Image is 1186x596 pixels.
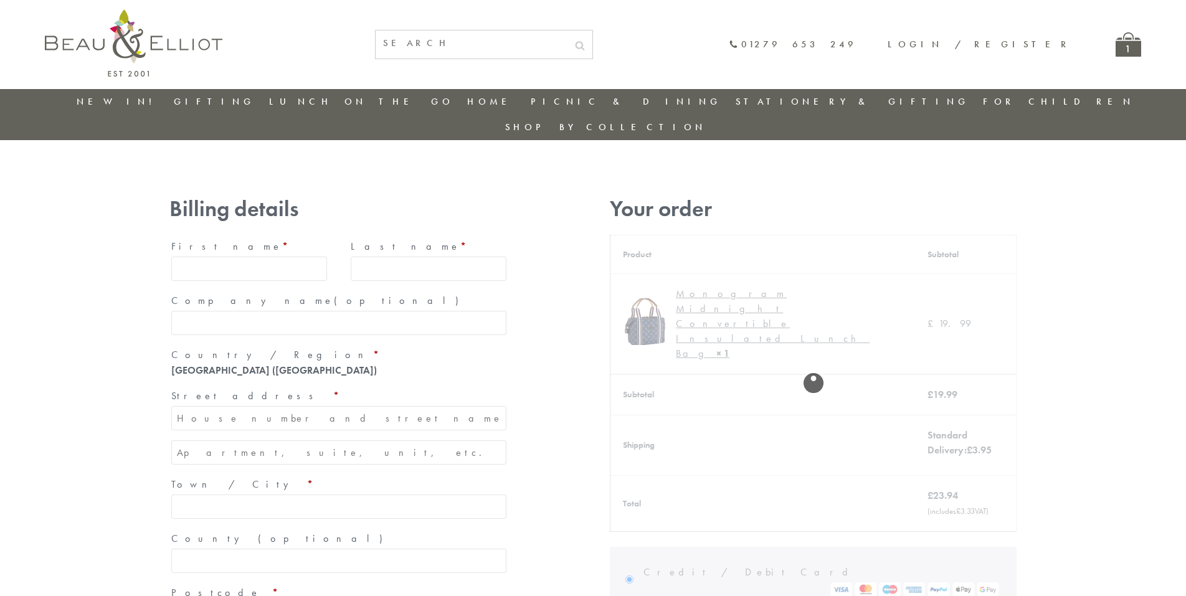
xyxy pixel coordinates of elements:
span: (optional) [258,532,390,545]
input: Apartment, suite, unit, etc. (optional) [171,440,506,465]
a: Picnic & Dining [531,95,721,108]
span: (optional) [334,294,466,307]
label: First name [171,237,327,257]
a: 1 [1116,32,1141,57]
img: logo [45,9,222,77]
a: Home [467,95,517,108]
label: Last name [351,237,506,257]
a: For Children [983,95,1134,108]
label: County [171,529,506,549]
a: Lunch On The Go [269,95,453,108]
strong: [GEOGRAPHIC_DATA] ([GEOGRAPHIC_DATA]) [171,364,377,377]
h3: Billing details [169,196,508,222]
label: Street address [171,386,506,406]
a: Stationery & Gifting [736,95,969,108]
input: SEARCH [376,31,567,56]
h3: Your order [610,196,1017,222]
a: 01279 653 249 [729,39,856,50]
label: Company name [171,291,506,311]
a: New in! [77,95,160,108]
a: Gifting [174,95,255,108]
label: Country / Region [171,345,506,365]
label: Town / City [171,475,506,494]
a: Login / Register [888,38,1072,50]
input: House number and street name [171,406,506,430]
a: Shop by collection [505,121,706,133]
